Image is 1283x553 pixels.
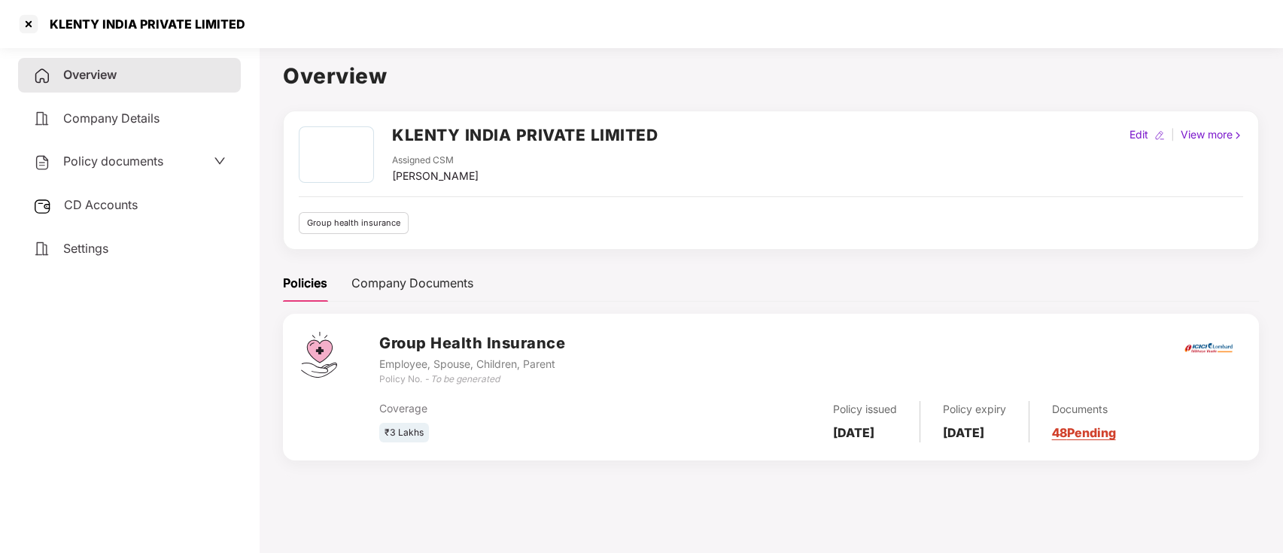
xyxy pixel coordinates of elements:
[392,168,479,184] div: [PERSON_NAME]
[1052,401,1116,418] div: Documents
[214,155,226,167] span: down
[33,240,51,258] img: svg+xml;base64,PHN2ZyB4bWxucz0iaHR0cDovL3d3dy53My5vcmcvMjAwMC9zdmciIHdpZHRoPSIyNCIgaGVpZ2h0PSIyNC...
[33,153,51,172] img: svg+xml;base64,PHN2ZyB4bWxucz0iaHR0cDovL3d3dy53My5vcmcvMjAwMC9zdmciIHdpZHRoPSIyNCIgaGVpZ2h0PSIyNC...
[1181,339,1236,357] img: icici.png
[63,241,108,256] span: Settings
[379,356,565,372] div: Employee, Spouse, Children, Parent
[1154,130,1165,141] img: editIcon
[833,425,874,440] b: [DATE]
[33,197,52,215] img: svg+xml;base64,PHN2ZyB3aWR0aD0iMjUiIGhlaWdodD0iMjQiIHZpZXdCb3g9IjAgMCAyNSAyNCIgZmlsbD0ibm9uZSIgeG...
[379,332,565,355] h3: Group Health Insurance
[283,274,327,293] div: Policies
[379,372,565,387] div: Policy No. -
[63,153,163,169] span: Policy documents
[301,332,337,378] img: svg+xml;base64,PHN2ZyB4bWxucz0iaHR0cDovL3d3dy53My5vcmcvMjAwMC9zdmciIHdpZHRoPSI0Ny43MTQiIGhlaWdodD...
[392,153,479,168] div: Assigned CSM
[64,197,138,212] span: CD Accounts
[1233,130,1243,141] img: rightIcon
[833,401,897,418] div: Policy issued
[41,17,245,32] div: KLENTY INDIA PRIVATE LIMITED
[392,123,658,147] h2: KLENTY INDIA PRIVATE LIMITED
[379,400,667,417] div: Coverage
[299,212,409,234] div: Group health insurance
[283,59,1259,93] h1: Overview
[943,401,1006,418] div: Policy expiry
[63,111,160,126] span: Company Details
[943,425,984,440] b: [DATE]
[1126,126,1151,143] div: Edit
[1052,425,1116,440] a: 48 Pending
[430,373,500,384] i: To be generated
[1178,126,1246,143] div: View more
[1168,126,1178,143] div: |
[33,67,51,85] img: svg+xml;base64,PHN2ZyB4bWxucz0iaHR0cDovL3d3dy53My5vcmcvMjAwMC9zdmciIHdpZHRoPSIyNCIgaGVpZ2h0PSIyNC...
[379,423,429,443] div: ₹3 Lakhs
[351,274,473,293] div: Company Documents
[33,110,51,128] img: svg+xml;base64,PHN2ZyB4bWxucz0iaHR0cDovL3d3dy53My5vcmcvMjAwMC9zdmciIHdpZHRoPSIyNCIgaGVpZ2h0PSIyNC...
[63,67,117,82] span: Overview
